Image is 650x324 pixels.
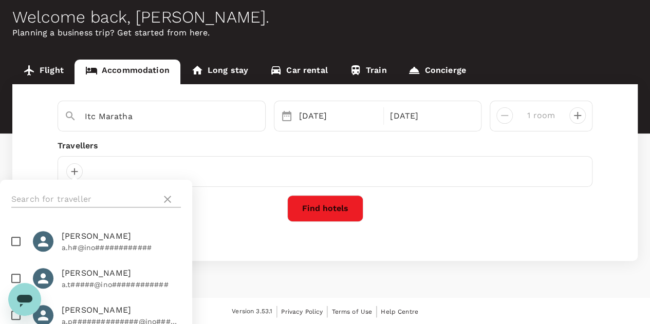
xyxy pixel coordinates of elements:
[12,60,75,84] a: Flight
[259,60,339,84] a: Car rental
[180,60,259,84] a: Long stay
[569,107,586,124] button: decrease
[12,27,638,39] p: Planning a business trip? Get started from here.
[397,60,476,84] a: Concierge
[58,140,592,152] div: Travellers
[339,60,398,84] a: Train
[386,106,473,126] div: [DATE]
[281,306,323,317] a: Privacy Policy
[331,306,372,317] a: Terms of Use
[62,304,181,316] span: [PERSON_NAME]
[58,234,592,244] p: Your recent search
[232,307,272,317] span: Version 3.53.1
[85,108,230,124] input: Search cities, hotels, work locations
[281,308,323,315] span: Privacy Policy
[62,242,181,253] p: a.h#@ino############
[521,107,561,124] input: Add rooms
[331,308,372,315] span: Terms of Use
[62,230,181,242] span: [PERSON_NAME]
[75,60,180,84] a: Accommodation
[381,308,418,315] span: Help Centre
[258,116,260,118] button: Open
[295,106,382,126] div: [DATE]
[62,279,181,290] p: a.t#####@ino############
[62,267,181,279] span: [PERSON_NAME]
[8,283,41,316] iframe: Button to launch messaging window
[287,195,363,222] button: Find hotels
[12,8,638,27] div: Welcome back , [PERSON_NAME] .
[11,191,157,207] input: Search for traveller
[381,306,418,317] a: Help Centre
